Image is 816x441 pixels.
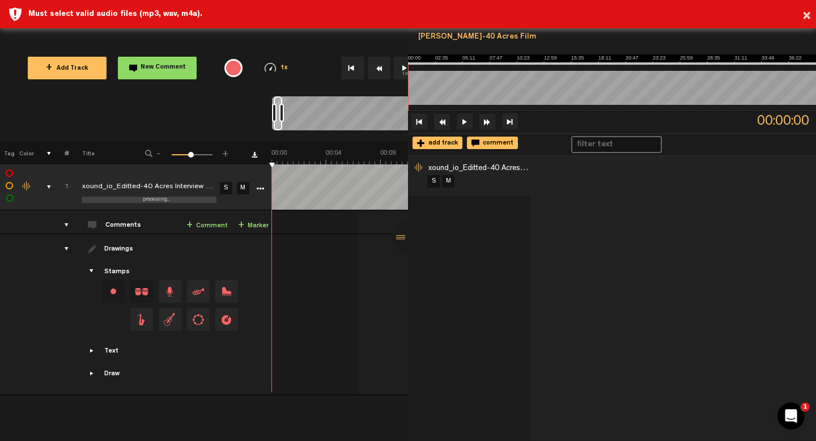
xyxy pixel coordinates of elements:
[220,182,232,194] a: S
[394,57,416,79] button: 1x
[425,140,458,147] span: add track
[280,65,288,71] span: 1x
[215,280,238,303] span: Drag and drop a stamp
[252,152,257,158] a: Download comments
[186,221,193,230] span: +
[186,219,228,232] a: Comment
[159,308,181,331] span: Drag and drop a stamp
[53,219,71,231] div: comments
[427,175,440,188] a: S
[757,111,816,132] span: 00:00:00
[19,181,36,192] div: Change the color of the waveform
[46,63,52,73] span: +
[428,164,781,172] span: xound_io_Editted-40 Acres Interview with [PERSON_NAME] _July 24_ 2025 20_01__enhanced_profile_1
[413,27,811,47] div: [PERSON_NAME]-40 Acres Film
[46,66,88,72] span: Add Track
[777,402,805,430] iframe: Intercom live chat
[802,5,811,28] button: ×
[368,57,390,79] button: Rewind
[105,221,143,231] div: Comments
[36,181,53,193] div: comments, stamps & drawings
[215,308,238,331] span: Drag and drop a stamp
[187,280,210,303] span: Drag and drop a stamp
[254,183,265,193] a: More
[104,245,135,255] div: Drawings
[479,140,513,147] span: comment
[467,137,518,149] div: comment
[17,164,34,210] td: Change the color of the waveform
[82,182,229,193] div: Click to edit the title
[408,54,816,65] img: ruler
[88,267,97,276] span: Showcase stamps
[141,65,186,71] span: New Comment
[118,57,197,79] button: New Comment
[52,142,69,164] th: #
[104,347,118,357] div: Text
[28,9,807,20] div: Must select valid audio files (mp3, wav, m4a).
[265,63,276,72] img: speedometer.svg
[143,197,169,202] span: processing...
[52,164,69,210] td: Click to change the order number 1
[801,402,810,412] span: 1
[102,280,125,303] div: Change stamp color.To change the color of an existing stamp, select the stamp on the right and th...
[187,308,210,331] span: Drag and drop a stamp
[413,137,462,149] div: add track
[224,59,243,77] div: {{ tooltip_message }}
[130,308,153,331] span: Drag and drop a stamp
[69,142,130,164] th: Title
[237,182,249,194] a: M
[88,346,97,355] span: Showcase text
[69,164,216,210] td: Click to edit the title processing... xound_io_Editted-40 Acres Interview with [PERSON_NAME] _Jul...
[104,268,130,277] div: Stamps
[159,280,181,303] span: Drag and drop a stamp
[104,370,120,379] div: Draw
[52,210,69,234] td: comments
[130,280,153,303] span: Drag and drop a stamp
[238,221,244,230] span: +
[52,234,69,395] td: drawings
[17,142,34,164] th: Color
[88,369,97,378] span: Showcase draw menu
[154,149,163,155] span: -
[238,219,269,232] a: Marker
[53,182,71,193] div: Click to change the order number
[53,243,71,255] div: drawings
[34,164,52,210] td: comments, stamps & drawings
[28,57,107,79] button: +Add Track
[221,149,230,155] span: +
[442,175,454,188] a: M
[342,57,364,79] button: Go to beginning
[572,137,650,152] input: filter text
[251,63,302,73] div: 1x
